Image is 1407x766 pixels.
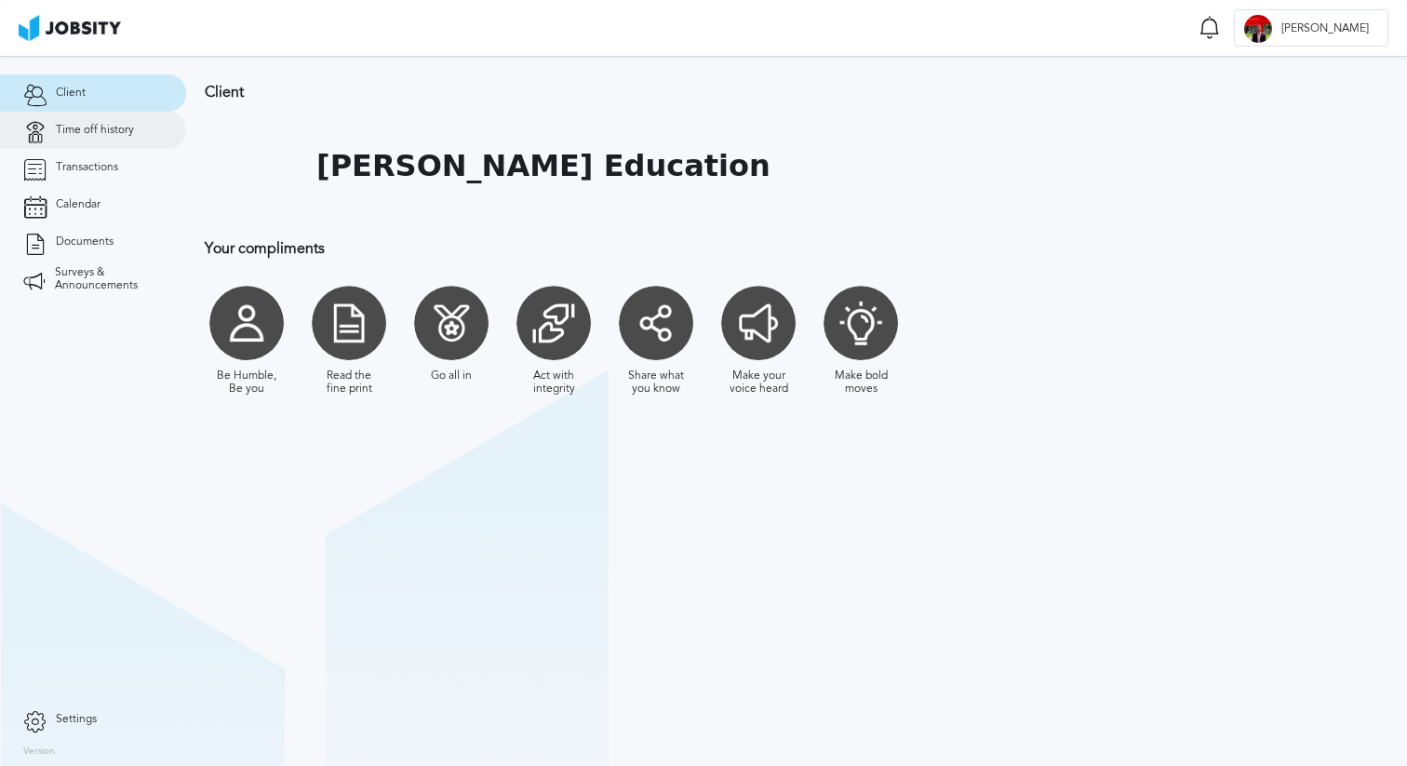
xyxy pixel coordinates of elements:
span: Time off history [56,124,134,137]
span: [PERSON_NAME] [1272,22,1378,35]
span: Documents [56,235,114,249]
label: Version: [23,746,58,758]
div: Read the fine print [316,370,382,396]
div: Make bold moves [828,370,893,396]
div: Share what you know [623,370,689,396]
span: Settings [56,713,97,726]
div: Be Humble, Be you [214,370,279,396]
img: ab4bad089aa723f57921c736e9817d99.png [19,15,121,41]
div: Act with integrity [521,370,586,396]
h3: Client [205,84,1214,101]
span: Calendar [56,198,100,211]
h1: [PERSON_NAME] Education [316,149,770,183]
span: Client [56,87,86,100]
span: Transactions [56,161,118,174]
div: L [1244,15,1272,43]
div: Make your voice heard [726,370,791,396]
h3: Your compliments [205,240,1214,257]
span: Surveys & Announcements [55,266,163,292]
button: L[PERSON_NAME] [1234,9,1388,47]
div: Go all in [431,370,472,383]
